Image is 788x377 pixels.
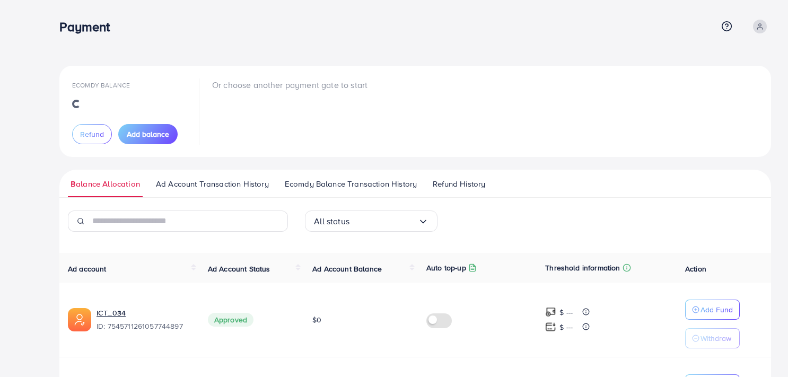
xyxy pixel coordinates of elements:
input: Search for option [349,213,418,230]
p: Auto top-up [426,261,466,274]
p: Or choose another payment gate to start [212,78,367,91]
span: Ecomdy Balance Transaction History [285,178,417,190]
span: Ad account [68,264,107,274]
span: Action [685,264,706,274]
p: $ --- [559,306,573,319]
button: Withdraw [685,328,740,348]
span: Ad Account Balance [312,264,382,274]
button: Add balance [118,124,178,144]
span: Ecomdy Balance [72,81,130,90]
span: Refund [80,129,104,139]
span: All status [314,213,349,230]
span: Add balance [127,129,169,139]
div: <span class='underline'>ICT_034</span></br>7545711261057744897 [97,308,191,332]
div: Search for option [305,211,437,232]
span: Balance Allocation [71,178,140,190]
p: $ --- [559,321,573,334]
img: top-up amount [545,321,556,332]
span: Ad Account Transaction History [156,178,269,190]
p: Add Fund [701,303,733,316]
span: Ad Account Status [208,264,270,274]
img: ic-ads-acc.e4c84228.svg [68,308,91,331]
span: ID: 7545711261057744897 [97,321,191,331]
p: Withdraw [701,332,731,345]
img: top-up amount [545,306,556,318]
span: $0 [312,314,321,325]
h3: Payment [59,19,118,34]
span: Approved [208,313,253,327]
a: ICT_034 [97,308,126,318]
button: Refund [72,124,112,144]
button: Add Fund [685,300,740,320]
span: Refund History [433,178,485,190]
p: Threshold information [545,261,620,274]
